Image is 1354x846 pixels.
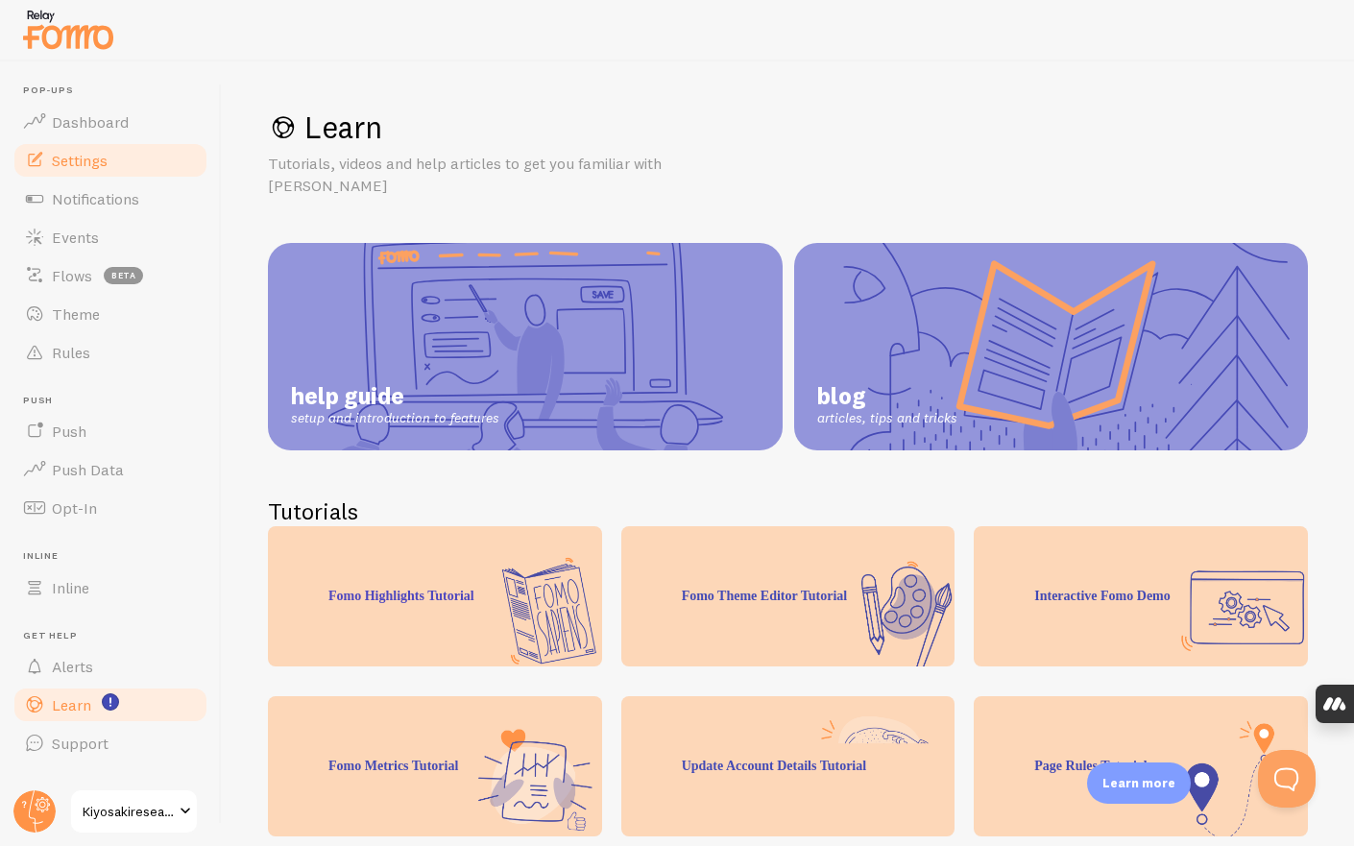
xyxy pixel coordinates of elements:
a: Dashboard [12,103,209,141]
span: Rules [52,343,90,362]
span: Learn [52,695,91,714]
span: Get Help [23,630,209,642]
span: Inline [23,550,209,563]
div: Fomo Highlights Tutorial [268,526,602,666]
a: Opt-In [12,489,209,527]
span: setup and introduction to features [291,410,499,427]
span: Events [52,228,99,247]
span: Flows [52,266,92,285]
svg: <p>Watch New Feature Tutorials!</p> [102,693,119,711]
span: Notifications [52,189,139,208]
p: Tutorials, videos and help articles to get you familiar with [PERSON_NAME] [268,153,729,197]
span: Push [23,395,209,407]
span: Push [52,422,86,441]
span: articles, tips and tricks [817,410,957,427]
a: Theme [12,295,209,333]
span: Theme [52,304,100,324]
a: Push Data [12,450,209,489]
span: blog [817,381,957,410]
h1: Learn [268,108,1308,147]
img: fomo-relay-logo-orange.svg [20,5,116,54]
a: Inline [12,568,209,607]
a: Rules [12,333,209,372]
span: Inline [52,578,89,597]
span: Pop-ups [23,85,209,97]
h2: Tutorials [268,496,1308,526]
div: Update Account Details Tutorial [621,696,955,836]
a: Alerts [12,647,209,686]
span: Settings [52,151,108,170]
span: Kiyosakiresearch [83,800,174,823]
div: Learn more [1087,762,1191,804]
span: Support [52,734,109,753]
span: Dashboard [52,112,129,132]
span: Opt-In [52,498,97,518]
p: Learn more [1102,774,1175,792]
a: blog articles, tips and tricks [794,243,1309,450]
span: Push Data [52,460,124,479]
a: Support [12,724,209,762]
a: Events [12,218,209,256]
div: Interactive Fomo Demo [974,526,1308,666]
a: Kiyosakiresearch [69,788,199,834]
span: Alerts [52,657,93,676]
span: help guide [291,381,499,410]
a: Push [12,412,209,450]
a: Flows beta [12,256,209,295]
div: Fomo Metrics Tutorial [268,696,602,836]
span: beta [104,267,143,284]
a: Settings [12,141,209,180]
div: Fomo Theme Editor Tutorial [621,526,955,666]
a: Learn [12,686,209,724]
a: help guide setup and introduction to features [268,243,783,450]
iframe: Help Scout Beacon - Open [1258,750,1316,808]
div: Page Rules Tutorial [974,696,1308,836]
a: Notifications [12,180,209,218]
